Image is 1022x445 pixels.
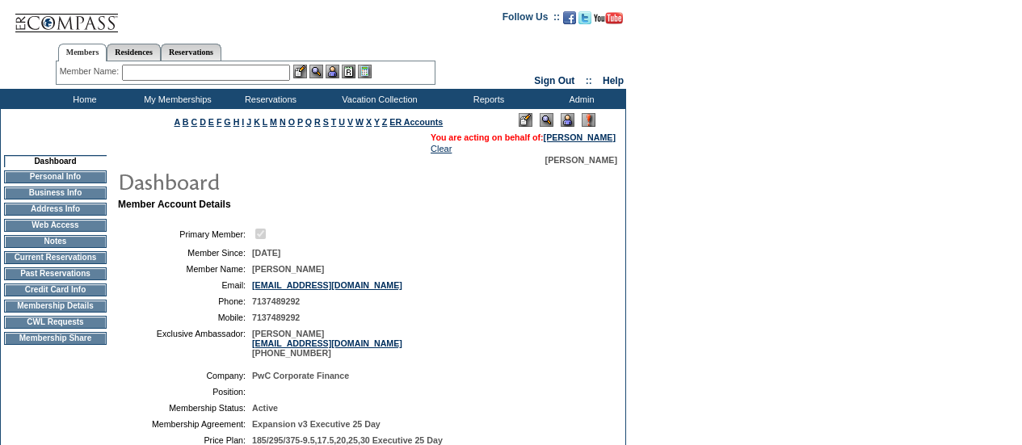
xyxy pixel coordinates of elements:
a: [EMAIL_ADDRESS][DOMAIN_NAME] [252,338,402,348]
span: PwC Corporate Finance [252,371,349,380]
td: Past Reservations [4,267,107,280]
a: G [224,117,230,127]
span: You are acting on behalf of: [431,132,616,142]
a: Clear [431,144,452,153]
td: Membership Status: [124,403,246,413]
td: Primary Member: [124,226,246,241]
a: [PERSON_NAME] [544,132,616,142]
span: 7137489292 [252,313,300,322]
a: V [347,117,353,127]
a: F [217,117,222,127]
img: Log Concern/Member Elevation [582,113,595,127]
a: N [280,117,286,127]
a: Reservations [161,44,221,61]
span: [PERSON_NAME] [252,264,324,274]
td: Business Info [4,187,107,199]
a: T [331,117,337,127]
td: Web Access [4,219,107,232]
a: Y [374,117,380,127]
td: Membership Share [4,332,107,345]
td: My Memberships [129,89,222,109]
a: C [191,117,197,127]
a: Subscribe to our YouTube Channel [594,16,623,26]
td: Member Since: [124,248,246,258]
a: H [233,117,240,127]
td: Price Plan: [124,435,246,445]
a: M [270,117,277,127]
td: Dashboard [4,155,107,167]
a: I [242,117,244,127]
td: Follow Us :: [503,10,560,29]
td: Address Info [4,203,107,216]
div: Member Name: [60,65,122,78]
a: Z [382,117,388,127]
a: Follow us on Twitter [578,16,591,26]
img: View [309,65,323,78]
td: Credit Card Info [4,283,107,296]
a: Members [58,44,107,61]
a: R [314,117,321,127]
a: Residences [107,44,161,61]
td: CWL Requests [4,316,107,329]
span: 185/295/375-9.5,17.5,20,25,30 Executive 25 Day [252,435,443,445]
img: Impersonate [561,113,574,127]
td: Company: [124,371,246,380]
a: O [288,117,295,127]
span: Expansion v3 Executive 25 Day [252,419,381,429]
td: Admin [533,89,626,109]
img: Become our fan on Facebook [563,11,576,24]
img: View Mode [540,113,553,127]
a: [EMAIL_ADDRESS][DOMAIN_NAME] [252,280,402,290]
a: Sign Out [534,75,574,86]
img: Impersonate [326,65,339,78]
a: A [175,117,180,127]
span: [PERSON_NAME] [545,155,617,165]
a: P [297,117,303,127]
td: Personal Info [4,170,107,183]
a: J [246,117,251,127]
td: Exclusive Ambassador: [124,329,246,358]
td: Current Reservations [4,251,107,264]
td: Mobile: [124,313,246,322]
td: Reservations [222,89,315,109]
td: Membership Details [4,300,107,313]
span: Active [252,403,278,413]
span: :: [586,75,592,86]
a: S [323,117,329,127]
td: Membership Agreement: [124,419,246,429]
td: Phone: [124,296,246,306]
a: D [200,117,206,127]
b: Member Account Details [118,199,231,210]
a: X [366,117,372,127]
a: E [208,117,214,127]
img: Edit Mode [519,113,532,127]
a: L [263,117,267,127]
span: [DATE] [252,248,280,258]
a: Help [603,75,624,86]
td: Member Name: [124,264,246,274]
td: Email: [124,280,246,290]
span: [PERSON_NAME] [PHONE_NUMBER] [252,329,402,358]
td: Vacation Collection [315,89,440,109]
img: Subscribe to our YouTube Channel [594,12,623,24]
a: Q [305,117,312,127]
img: Follow us on Twitter [578,11,591,24]
a: ER Accounts [389,117,443,127]
a: U [339,117,345,127]
td: Notes [4,235,107,248]
a: K [254,117,260,127]
img: pgTtlDashboard.gif [117,165,440,197]
span: 7137489292 [252,296,300,306]
td: Position: [124,387,246,397]
td: Home [36,89,129,109]
img: Reservations [342,65,355,78]
td: Reports [440,89,533,109]
a: W [355,117,364,127]
img: b_calculator.gif [358,65,372,78]
a: B [183,117,189,127]
img: b_edit.gif [293,65,307,78]
a: Become our fan on Facebook [563,16,576,26]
